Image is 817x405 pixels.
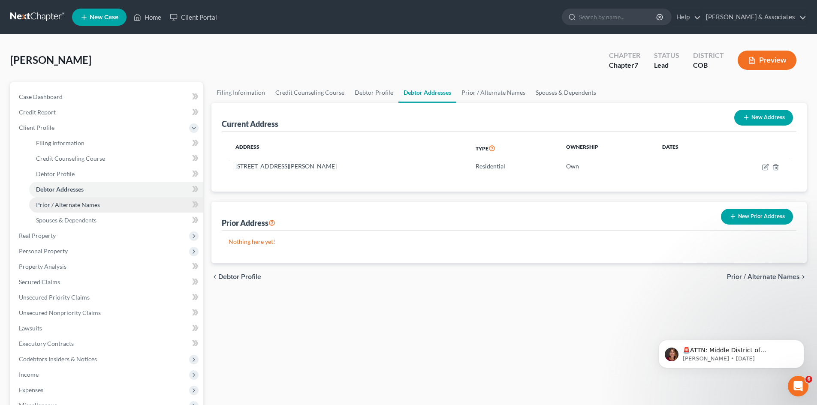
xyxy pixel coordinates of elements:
[36,155,105,162] span: Credit Counseling Course
[734,110,793,126] button: New Address
[654,60,679,70] div: Lead
[12,89,203,105] a: Case Dashboard
[19,247,68,255] span: Personal Property
[398,82,456,103] a: Debtor Addresses
[270,82,350,103] a: Credit Counseling Course
[10,54,91,66] span: [PERSON_NAME]
[350,82,398,103] a: Debtor Profile
[727,273,807,280] button: Prior / Alternate Names chevron_right
[229,237,790,246] p: Nothing here yet!
[36,170,75,177] span: Debtor Profile
[36,216,96,224] span: Spouses & Dependents
[800,273,807,280] i: chevron_right
[19,124,54,131] span: Client Profile
[456,82,531,103] a: Prior / Alternate Names
[727,273,800,280] span: Prior / Alternate Names
[19,386,43,393] span: Expenses
[609,60,640,70] div: Chapter
[19,340,74,347] span: Executory Contracts
[693,51,724,60] div: District
[19,371,39,378] span: Income
[222,119,278,129] div: Current Address
[229,158,469,174] td: [STREET_ADDRESS][PERSON_NAME]
[672,9,701,25] a: Help
[19,108,56,116] span: Credit Report
[645,322,817,382] iframe: Intercom notifications message
[12,305,203,321] a: Unsecured Nonpriority Claims
[12,105,203,120] a: Credit Report
[19,294,90,301] span: Unsecured Priority Claims
[36,139,84,147] span: Filing Information
[222,218,275,228] div: Prior Address
[738,51,796,70] button: Preview
[12,274,203,290] a: Secured Claims
[36,201,100,208] span: Prior / Alternate Names
[12,321,203,336] a: Lawsuits
[531,82,601,103] a: Spouses & Dependents
[788,376,808,396] iframe: Intercom live chat
[609,51,640,60] div: Chapter
[19,355,97,363] span: Codebtors Insiders & Notices
[19,278,60,285] span: Secured Claims
[29,197,203,213] a: Prior / Alternate Names
[12,336,203,351] a: Executory Contracts
[693,60,724,70] div: COB
[579,9,657,25] input: Search by name...
[19,309,101,316] span: Unsecured Nonpriority Claims
[19,232,56,239] span: Real Property
[36,186,84,193] span: Debtor Addresses
[469,158,559,174] td: Residential
[721,209,793,225] button: New Prior Address
[29,151,203,166] a: Credit Counseling Course
[559,138,655,158] th: Ownership
[90,14,118,21] span: New Case
[655,138,718,158] th: Dates
[229,138,469,158] th: Address
[19,93,63,100] span: Case Dashboard
[12,259,203,274] a: Property Analysis
[19,263,66,270] span: Property Analysis
[19,324,42,332] span: Lawsuits
[654,51,679,60] div: Status
[29,182,203,197] a: Debtor Addresses
[469,138,559,158] th: Type
[702,9,806,25] a: [PERSON_NAME] & Associates
[12,290,203,305] a: Unsecured Priority Claims
[211,273,261,280] button: chevron_left Debtor Profile
[805,376,812,383] span: 6
[634,61,638,69] span: 7
[29,213,203,228] a: Spouses & Dependents
[559,158,655,174] td: Own
[211,82,270,103] a: Filing Information
[29,166,203,182] a: Debtor Profile
[29,135,203,151] a: Filing Information
[129,9,166,25] a: Home
[218,273,261,280] span: Debtor Profile
[166,9,221,25] a: Client Portal
[211,273,218,280] i: chevron_left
